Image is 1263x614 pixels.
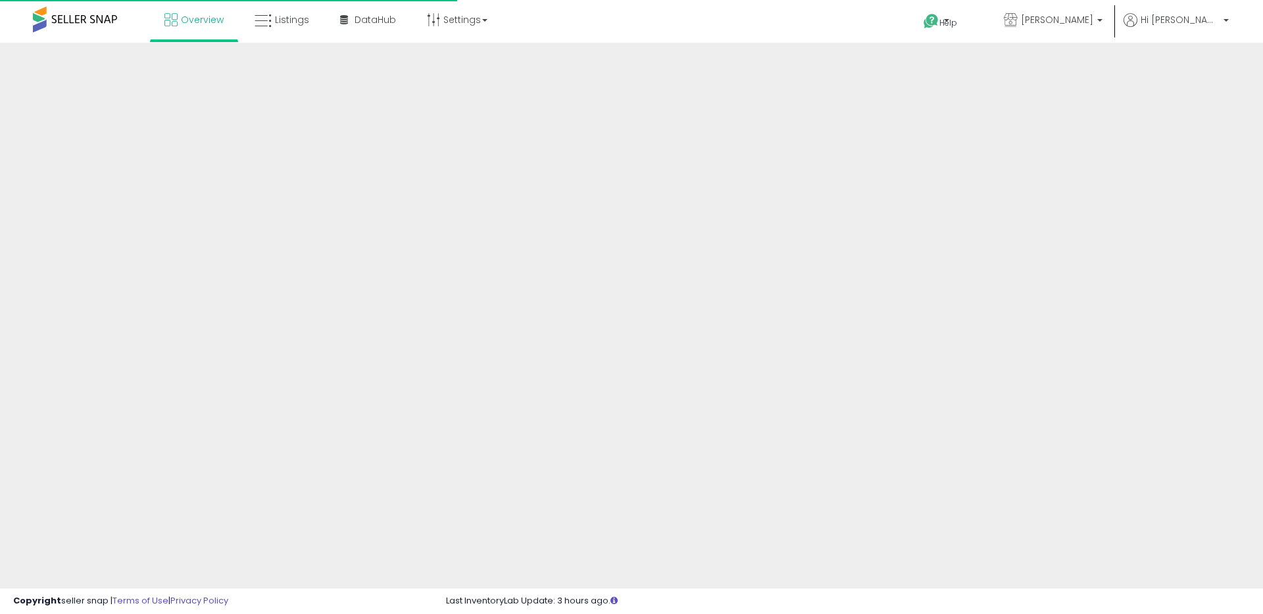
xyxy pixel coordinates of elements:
span: Listings [275,13,309,26]
a: Help [913,3,983,43]
span: DataHub [355,13,396,26]
i: Get Help [923,13,939,30]
a: Hi [PERSON_NAME] [1124,13,1229,43]
span: Overview [181,13,224,26]
span: [PERSON_NAME] [1021,13,1093,26]
span: Hi [PERSON_NAME] [1141,13,1220,26]
span: Help [939,17,957,28]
